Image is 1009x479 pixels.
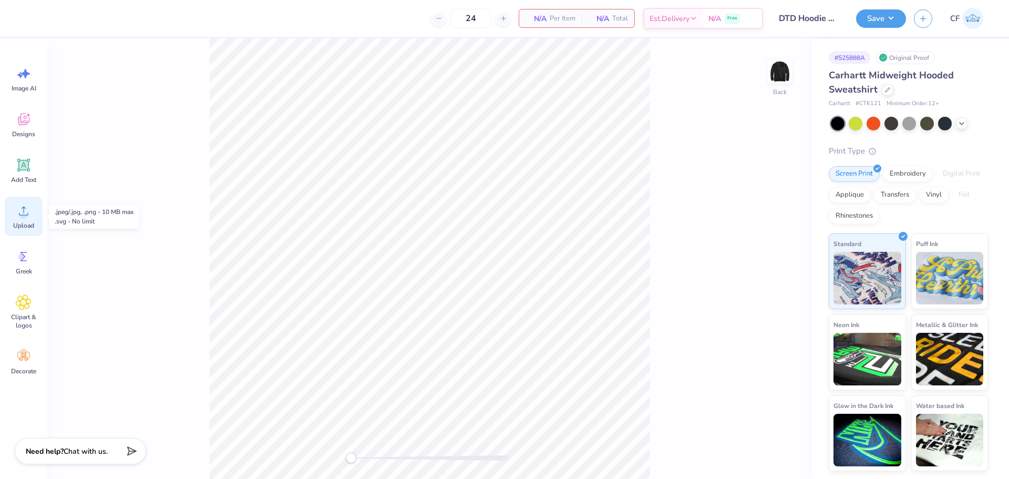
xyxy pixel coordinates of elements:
[883,166,933,182] div: Embroidery
[833,414,901,466] img: Glow in the Dark Ink
[588,13,609,24] span: N/A
[916,414,984,466] img: Water based Ink
[450,9,491,28] input: – –
[833,319,859,330] span: Neon Ink
[64,446,108,456] span: Chat with us.
[829,69,954,96] span: Carhartt Midweight Hooded Sweatshirt
[916,252,984,304] img: Puff Ink
[829,187,871,203] div: Applique
[874,187,916,203] div: Transfers
[773,87,787,97] div: Back
[526,13,547,24] span: N/A
[550,13,575,24] span: Per Item
[950,13,960,25] span: CF
[919,187,949,203] div: Vinyl
[12,84,36,93] span: Image AI
[612,13,628,24] span: Total
[887,99,939,108] span: Minimum Order: 12 +
[829,99,850,108] span: Carhartt
[876,51,935,64] div: Original Proof
[771,8,848,29] input: Untitled Design
[945,8,988,29] a: CF
[55,207,133,217] div: .jpeg/.jpg, .png - 10 MB max
[856,9,906,28] button: Save
[55,217,133,226] div: .svg - No limit
[833,252,901,304] img: Standard
[962,8,983,29] img: Cholo Fernandez
[916,333,984,385] img: Metallic & Glitter Ink
[833,238,861,249] span: Standard
[829,51,871,64] div: # 525888A
[952,187,976,203] div: Foil
[829,145,988,157] div: Print Type
[833,333,901,385] img: Neon Ink
[650,13,689,24] span: Est. Delivery
[12,130,35,138] span: Designs
[11,367,36,375] span: Decorate
[829,208,880,224] div: Rhinestones
[16,267,32,276] span: Greek
[829,166,880,182] div: Screen Print
[936,166,987,182] div: Digital Print
[26,446,64,456] strong: Need help?
[769,61,790,82] img: Back
[708,13,721,24] span: N/A
[11,176,36,184] span: Add Text
[833,400,893,411] span: Glow in the Dark Ink
[13,221,34,230] span: Upload
[6,313,41,330] span: Clipart & logos
[916,400,964,411] span: Water based Ink
[346,453,356,463] div: Accessibility label
[916,238,938,249] span: Puff Ink
[856,99,881,108] span: # CTK121
[727,15,737,22] span: Free
[916,319,978,330] span: Metallic & Glitter Ink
